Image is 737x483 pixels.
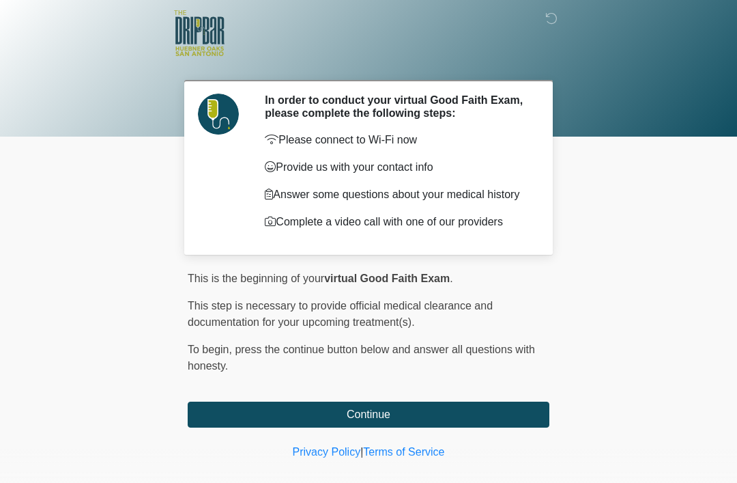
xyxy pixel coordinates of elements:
h2: In order to conduct your virtual Good Faith Exam, please complete the following steps: [265,94,529,120]
img: The DRIPBaR - The Strand at Huebner Oaks Logo [174,10,225,56]
a: Privacy Policy [293,446,361,458]
span: . [450,273,452,284]
span: To begin, [188,344,235,355]
span: This step is necessary to provide official medical clearance and documentation for your upcoming ... [188,300,493,328]
p: Complete a video call with one of our providers [265,214,529,230]
p: Please connect to Wi-Fi now [265,132,529,148]
p: Provide us with your contact info [265,159,529,176]
button: Continue [188,402,549,428]
strong: virtual Good Faith Exam [324,273,450,284]
span: press the continue button below and answer all questions with honesty. [188,344,535,372]
a: Terms of Service [363,446,444,458]
span: This is the beginning of your [188,273,324,284]
a: | [360,446,363,458]
img: Agent Avatar [198,94,239,135]
p: Answer some questions about your medical history [265,187,529,203]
